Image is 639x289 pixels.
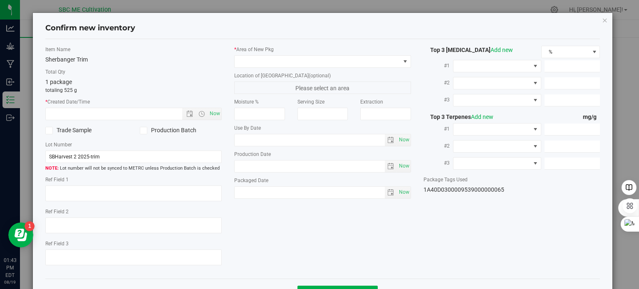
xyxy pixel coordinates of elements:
label: Packaged Date [234,177,411,184]
label: Location of [GEOGRAPHIC_DATA] [234,72,411,79]
label: Trade Sample [45,126,127,135]
label: Total Qty [45,68,222,76]
h4: Confirm new inventory [45,23,135,34]
label: #2 [424,75,453,90]
span: Set Current date [208,108,222,120]
span: NO DATA FOUND [453,123,541,136]
label: #1 [424,121,453,136]
span: (optional) [309,73,331,79]
label: Created Date/Time [45,98,222,106]
span: select [385,134,397,146]
span: NO DATA FOUND [453,140,541,153]
span: mg/g [583,114,600,120]
span: select [385,161,397,172]
label: Lot Number [45,141,222,148]
label: Ref Field 3 [45,240,222,247]
span: Set Current date [397,160,411,172]
span: Lot number will not be synced to METRC unless Production Batch is checked [45,165,222,172]
label: Production Date [234,151,411,158]
span: NO DATA FOUND [453,77,541,89]
span: Set Current date [397,186,411,198]
label: #3 [424,156,453,170]
span: select [397,187,411,198]
div: 1A40D0300009539000000065 [424,185,600,194]
label: #2 [424,138,453,153]
span: NO DATA FOUND [453,94,541,106]
a: Add new [490,47,513,53]
label: Extraction [360,98,411,106]
label: #3 [424,92,453,107]
span: 1 package [45,79,72,85]
span: select [397,134,411,146]
label: Area of New Pkg [234,46,411,53]
label: Serving Size [297,98,348,106]
span: Set Current date [397,134,411,146]
a: Add new [471,114,493,120]
span: select [385,187,397,198]
span: % [542,46,589,58]
label: Use By Date [234,124,411,132]
span: Top 3 Terpenes [424,114,493,120]
label: Moisture % [234,98,285,106]
span: Top 3 [MEDICAL_DATA] [424,47,513,53]
span: Please select an area [234,82,411,94]
span: NO DATA FOUND [453,60,541,72]
span: Open the date view [183,111,197,117]
iframe: Resource center [8,222,33,247]
label: Ref Field 2 [45,208,222,215]
div: Sherbanger Trim [45,55,222,64]
p: totaling 525 g [45,86,222,94]
span: select [397,161,411,172]
iframe: Resource center unread badge [25,221,35,231]
label: Item Name [45,46,222,53]
label: Ref Field 1 [45,176,222,183]
span: NO DATA FOUND [453,157,541,170]
label: Production Batch [140,126,222,135]
span: Open the time view [195,111,209,117]
label: Package Tags Used [424,176,600,183]
label: #1 [424,58,453,73]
